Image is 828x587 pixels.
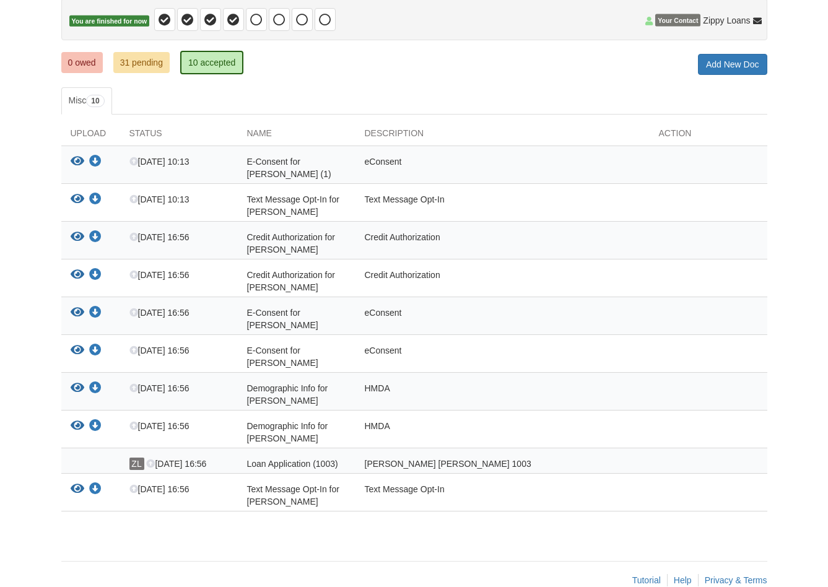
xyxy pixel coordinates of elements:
span: [DATE] 16:56 [129,421,190,431]
button: View Demographic Info for Kassandra Scholes [71,382,84,395]
span: Demographic Info for [PERSON_NAME] [247,421,328,443]
a: Download E-Consent for Kassandra Scholes (1) [89,157,102,167]
span: [DATE] 16:56 [129,346,190,355]
div: eConsent [355,344,650,369]
span: Your Contact [655,14,700,27]
a: Tutorial [632,575,661,585]
a: 0 owed [61,52,103,73]
a: 10 accepted [180,51,243,74]
span: E-Consent for [PERSON_NAME] [247,308,318,330]
span: Zippy Loans [703,14,750,27]
a: Download Text Message Opt-In for Gregory Scholes [89,485,102,495]
span: You are finished for now [69,15,150,27]
span: [DATE] 16:56 [129,383,190,393]
a: Download E-Consent for Kassandra Scholes [89,308,102,318]
div: Credit Authorization [355,231,650,256]
div: eConsent [355,155,650,180]
div: Credit Authorization [355,269,650,293]
a: Download Credit Authorization for Gregory Scholes [89,271,102,280]
a: Download Demographic Info for Kassandra Scholes [89,384,102,394]
div: Status [120,127,238,146]
span: Loan Application (1003) [247,459,338,469]
button: View E-Consent for Kassandra Scholes (1) [71,155,84,168]
a: 31 pending [113,52,170,73]
span: 10 [86,95,104,107]
a: Download Demographic Info for Gregory Scholes [89,422,102,432]
span: Credit Authorization for [PERSON_NAME] [247,232,335,254]
a: Help [674,575,692,585]
span: Credit Authorization for [PERSON_NAME] [247,270,335,292]
span: [DATE] 16:56 [146,459,206,469]
a: Download Text Message Opt-In for Kassandra Scholes [89,195,102,205]
a: Privacy & Terms [705,575,767,585]
div: HMDA [355,382,650,407]
button: View Credit Authorization for Gregory Scholes [71,269,84,282]
span: Text Message Opt-In for [PERSON_NAME] [247,194,339,217]
span: [DATE] 16:56 [129,308,190,318]
button: View E-Consent for Kassandra Scholes [71,307,84,320]
div: Description [355,127,650,146]
a: Add New Doc [698,54,767,75]
span: E-Consent for [PERSON_NAME] [247,346,318,368]
span: [DATE] 10:13 [129,157,190,167]
span: E-Consent for [PERSON_NAME] (1) [247,157,331,179]
span: [DATE] 16:56 [129,232,190,242]
span: [DATE] 10:13 [129,194,190,204]
span: ZL [129,458,144,470]
div: Text Message Opt-In [355,193,650,218]
div: Action [650,127,767,146]
a: Misc [61,87,112,115]
div: Upload [61,127,120,146]
button: View Credit Authorization for Kassandra Scholes [71,231,84,244]
div: Text Message Opt-In [355,483,650,508]
a: Download Credit Authorization for Kassandra Scholes [89,233,102,243]
button: View E-Consent for Gregory Scholes [71,344,84,357]
a: Download E-Consent for Gregory Scholes [89,346,102,356]
button: View Text Message Opt-In for Gregory Scholes [71,483,84,496]
span: Text Message Opt-In for [PERSON_NAME] [247,484,339,507]
div: HMDA [355,420,650,445]
button: View Demographic Info for Gregory Scholes [71,420,84,433]
span: [DATE] 16:56 [129,484,190,494]
span: [DATE] 16:56 [129,270,190,280]
div: eConsent [355,307,650,331]
span: Demographic Info for [PERSON_NAME] [247,383,328,406]
div: Name [238,127,355,146]
div: [PERSON_NAME] [PERSON_NAME] 1003 [355,458,650,470]
button: View Text Message Opt-In for Kassandra Scholes [71,193,84,206]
